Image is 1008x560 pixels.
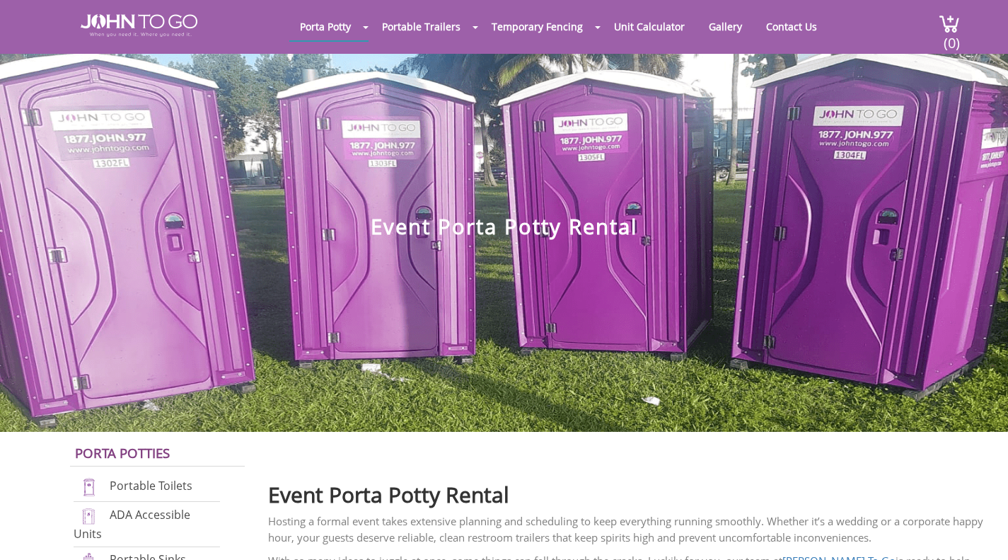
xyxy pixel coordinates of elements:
[75,444,170,462] a: Porta Potties
[939,14,960,33] img: cart a
[481,13,593,40] a: Temporary Fencing
[74,507,104,526] img: ADA-units-new.png
[371,13,471,40] a: Portable Trailers
[74,478,104,497] img: portable-toilets-new.png
[603,13,695,40] a: Unit Calculator
[698,13,753,40] a: Gallery
[289,13,361,40] a: Porta Potty
[268,476,987,506] h2: Event Porta Potty Rental
[110,479,192,494] a: Portable Toilets
[943,22,960,52] span: (0)
[81,14,197,37] img: JOHN to go
[755,13,828,40] a: Contact Us
[268,514,983,544] span: Hosting a formal event takes extensive planning and scheduling to keep everything running smoothl...
[74,507,190,542] a: ADA Accessible Units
